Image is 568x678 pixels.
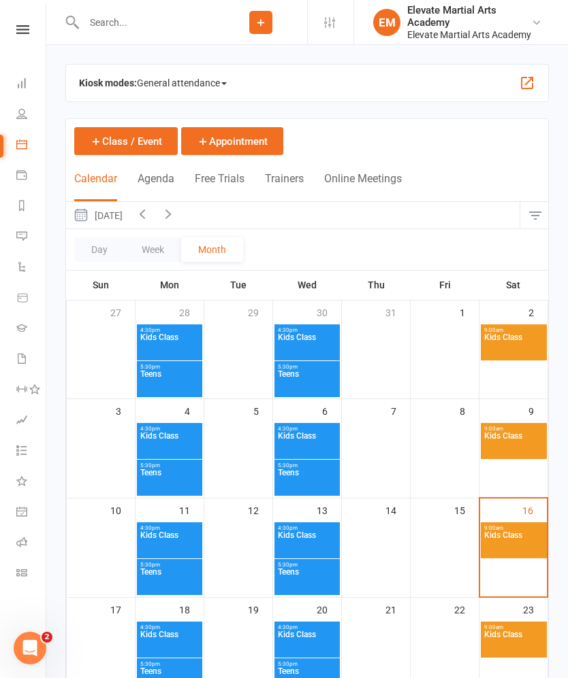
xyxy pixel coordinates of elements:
span: 5:30pm [140,661,200,667]
span: Teens [277,568,337,592]
div: 11 [179,498,204,521]
span: General attendance [137,72,227,94]
button: Month [181,237,243,262]
span: Teens [140,568,200,592]
span: Kids Class [484,432,544,456]
div: 21 [385,598,410,620]
span: Kids Class [484,333,544,358]
a: Class kiosk mode [16,559,47,590]
div: 3 [116,399,135,422]
div: 18 [179,598,204,620]
span: Kids Class [140,333,200,358]
div: 20 [317,598,341,620]
div: 2 [528,301,548,323]
span: 4:30pm [277,525,337,531]
button: Appointment [181,127,283,155]
strong: Kiosk modes: [79,78,137,88]
span: 5:30pm [140,364,200,370]
span: Kids Class [277,333,337,358]
a: Roll call kiosk mode [16,528,47,559]
div: 15 [454,498,479,521]
span: 4:30pm [277,426,337,432]
iframe: Intercom live chat [14,632,46,664]
button: [DATE] [66,202,129,228]
button: Class / Event [74,127,178,155]
div: 9 [528,399,548,422]
a: What's New [16,467,47,498]
span: 9:00am [484,426,544,432]
span: Teens [277,370,337,394]
div: 23 [523,598,548,620]
span: 9:00am [484,327,544,333]
th: Mon [136,271,204,299]
a: People [16,100,47,131]
div: 16 [522,498,547,521]
span: Kids Class [140,531,200,556]
button: Week [125,237,181,262]
a: Assessments [16,406,47,437]
span: 4:30pm [140,525,200,531]
span: Kids Class [140,432,200,456]
span: 4:30pm [277,327,337,333]
th: Sun [67,271,136,299]
span: 9:00am [484,525,544,531]
div: 14 [385,498,410,521]
div: EM [373,9,400,36]
div: 12 [248,498,272,521]
div: 6 [322,399,341,422]
span: 4:30pm [277,624,337,630]
button: Day [74,237,125,262]
div: 19 [248,598,272,620]
span: Kids Class [484,630,544,655]
span: 5:30pm [277,661,337,667]
div: 27 [110,301,135,323]
div: 22 [454,598,479,620]
div: 7 [391,399,410,422]
a: Product Sales [16,284,47,314]
th: Tue [204,271,273,299]
div: 30 [317,301,341,323]
span: Teens [140,469,200,493]
span: 5:30pm [277,562,337,568]
th: Fri [411,271,479,299]
button: Calendar [74,172,117,201]
span: Teens [140,370,200,394]
th: Wed [273,271,342,299]
div: 13 [317,498,341,521]
div: Elevate Martial Arts Academy [407,4,531,29]
div: 5 [253,399,272,422]
span: 5:30pm [277,364,337,370]
a: Dashboard [16,69,47,100]
span: 9:00am [484,624,544,630]
button: Agenda [138,172,174,201]
span: Kids Class [277,432,337,456]
span: Kids Class [277,531,337,556]
span: 4:30pm [140,426,200,432]
th: Sat [479,271,548,299]
button: Online Meetings [324,172,402,201]
div: 4 [185,399,204,422]
th: Thu [342,271,411,299]
a: Payments [16,161,47,192]
div: 29 [248,301,272,323]
span: Kids Class [277,630,337,655]
div: 10 [110,498,135,521]
button: Free Trials [195,172,244,201]
input: Search... [80,13,215,32]
div: Elevate Martial Arts Academy [407,29,531,41]
span: 5:30pm [277,462,337,469]
div: 17 [110,598,135,620]
span: Teens [277,469,337,493]
span: Kids Class [484,531,544,556]
span: 4:30pm [140,624,200,630]
div: 1 [460,301,479,323]
div: 28 [179,301,204,323]
span: 5:30pm [140,562,200,568]
a: Calendar [16,131,47,161]
div: 31 [385,301,410,323]
span: 2 [42,632,52,643]
button: Trainers [265,172,304,201]
a: Reports [16,192,47,222]
div: 8 [460,399,479,422]
a: General attendance kiosk mode [16,498,47,528]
